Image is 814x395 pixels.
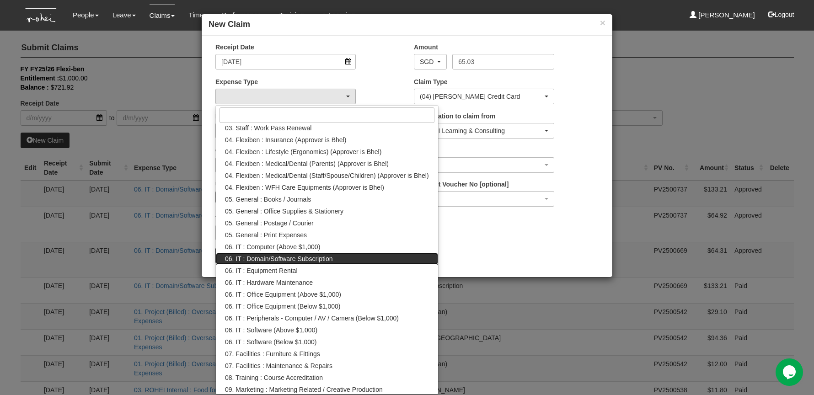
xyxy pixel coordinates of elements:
span: 06. IT : Office Equipment (Above $1,000) [225,290,341,299]
span: 06. IT : Equipment Rental [225,266,298,275]
label: Claim Type [414,77,448,86]
b: New Claim [209,20,250,29]
label: Amount [414,43,438,52]
iframe: chat widget [776,358,805,386]
div: (04) [PERSON_NAME] Credit Card [420,92,543,101]
span: 07. Facilities : Maintenance & Repairs [225,361,332,370]
span: 07. Facilities : Furniture & Fittings [225,349,320,358]
span: 06. IT : Software (Below $1,000) [225,337,317,347]
label: Payment Voucher No [optional] [414,180,509,189]
button: ROHEI Learning & Consulting [414,123,554,139]
span: 05. General : Books / Journals [225,195,311,204]
span: 04. Flexiben : Lifestyle (Ergonomics) (Approver is Bhel) [225,147,381,156]
span: 06. IT : Peripherals - Computer / AV / Camera (Below $1,000) [225,314,399,323]
span: 05. General : Print Expenses [225,230,307,240]
button: (04) Roy's Credit Card [414,89,554,104]
button: × [600,18,605,27]
label: Organisation to claim from [414,112,495,121]
span: 04. Flexiben : WFH Care Equipments (Approver is Bhel) [225,183,384,192]
span: 04. Flexiben : Medical/Dental (Staff/Spouse/Children) (Approver is Bhel) [225,171,429,180]
span: 05. General : Office Supplies & Stationery [225,207,343,216]
span: 05. General : Postage / Courier [225,219,314,228]
span: 06. IT : Software (Above $1,000) [225,326,317,335]
span: 06. IT : Office Equipment (Below $1,000) [225,302,340,311]
button: SGD [414,54,447,69]
label: Receipt Date [215,43,254,52]
span: 06. IT : Domain/Software Subscription [225,254,333,263]
span: 06. IT : Hardware Maintenance [225,278,313,287]
div: ROHEI Learning & Consulting [420,126,543,135]
span: 08. Training : Course Accreditation [225,373,323,382]
span: 03. Staff : Work Pass Renewal [225,123,311,133]
span: 04. Flexiben : Medical/Dental (Parents) (Approver is Bhel) [225,159,389,168]
span: 09. Marketing : Marketing Related / Creative Production [225,385,383,394]
span: 06. IT : Computer (Above $1,000) [225,242,320,251]
span: 04. Flexiben : Insurance (Approver is Bhel) [225,135,346,144]
input: Search [220,107,434,123]
label: Expense Type [215,77,258,86]
input: d/m/yyyy [215,54,356,69]
div: SGD [420,57,435,66]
